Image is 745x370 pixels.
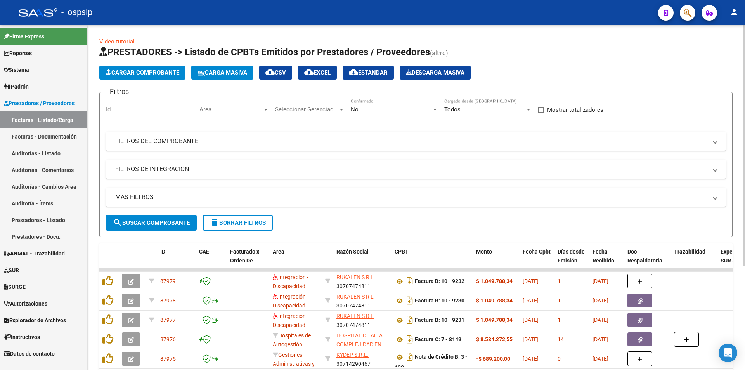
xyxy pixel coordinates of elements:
button: Cargar Comprobante [99,66,185,80]
mat-icon: delete [210,218,219,227]
datatable-header-cell: CPBT [392,243,473,278]
button: CSV [259,66,292,80]
span: ID [160,248,165,255]
span: [DATE] [523,297,539,304]
datatable-header-cell: Fecha Cpbt [520,243,554,278]
mat-icon: cloud_download [349,68,358,77]
span: KYDEP S.R.L. [336,352,369,358]
div: 30707474811 [336,292,388,309]
span: Integración - Discapacidad [273,274,308,289]
strong: $ 1.049.788,34 [476,297,513,304]
span: Estandar [349,69,388,76]
span: CAE [199,248,209,255]
span: SURGE [4,283,26,291]
datatable-header-cell: Días desde Emisión [554,243,589,278]
div: 30710847351 [336,331,388,347]
span: Días desde Emisión [558,248,585,264]
strong: Factura B: 10 - 9232 [415,278,464,285]
span: [DATE] [593,297,608,304]
strong: -$ 689.200,00 [476,356,510,362]
span: Padrón [4,82,29,91]
span: Autorizaciones [4,299,47,308]
span: Descarga Masiva [406,69,464,76]
strong: Factura C: 7 - 8149 [415,337,461,343]
span: Area [199,106,262,113]
a: Video tutorial [99,38,135,45]
span: Explorador de Archivos [4,316,66,325]
span: Cargar Comprobante [106,69,179,76]
span: 14 [558,336,564,342]
mat-icon: person [729,7,739,17]
span: Trazabilidad [674,248,705,255]
div: 30707474811 [336,273,388,289]
h3: Filtros [106,86,133,97]
span: 1 [558,278,561,284]
i: Descargar documento [405,351,415,363]
datatable-header-cell: Fecha Recibido [589,243,624,278]
span: RUKALEN S R L [336,313,374,319]
span: Fecha Recibido [593,248,614,264]
div: 30714290467 [336,351,388,367]
strong: $ 1.049.788,34 [476,317,513,323]
span: [DATE] [593,336,608,342]
span: 1 [558,317,561,323]
strong: $ 8.584.272,55 [476,336,513,342]
span: ANMAT - Trazabilidad [4,249,65,258]
mat-expansion-panel-header: FILTROS DEL COMPROBANTE [106,132,726,151]
span: [DATE] [523,356,539,362]
mat-panel-title: FILTROS DE INTEGRACION [115,165,707,174]
span: [DATE] [523,336,539,342]
datatable-header-cell: Monto [473,243,520,278]
app-download-masive: Descarga masiva de comprobantes (adjuntos) [400,66,471,80]
span: 0 [558,356,561,362]
button: Borrar Filtros [203,215,273,231]
span: 87978 [160,297,176,304]
mat-icon: menu [6,7,16,17]
datatable-header-cell: Facturado x Orden De [227,243,270,278]
span: Carga Masiva [198,69,247,76]
i: Descargar documento [405,314,415,326]
span: [DATE] [593,278,608,284]
span: [DATE] [593,356,608,362]
datatable-header-cell: CAE [196,243,227,278]
i: Descargar documento [405,294,415,307]
span: Facturado x Orden De [230,248,259,264]
span: Seleccionar Gerenciador [275,106,338,113]
span: - ospsip [61,4,92,21]
span: 87977 [160,317,176,323]
mat-expansion-panel-header: MAS FILTROS [106,188,726,207]
div: 30707474811 [336,312,388,328]
datatable-header-cell: Razón Social [333,243,392,278]
i: Descargar documento [405,333,415,346]
span: Buscar Comprobante [113,219,190,226]
span: 87975 [160,356,176,362]
button: Buscar Comprobante [106,215,197,231]
button: EXCEL [298,66,337,80]
span: CPBT [395,248,409,255]
strong: $ 1.049.788,34 [476,278,513,284]
datatable-header-cell: Doc Respaldatoria [624,243,671,278]
mat-icon: search [113,218,122,227]
i: Descargar documento [405,275,415,287]
mat-panel-title: MAS FILTROS [115,193,707,202]
span: CSV [265,69,286,76]
strong: Factura B: 10 - 9231 [415,317,464,323]
mat-icon: cloud_download [265,68,275,77]
datatable-header-cell: ID [157,243,196,278]
span: Area [273,248,284,255]
button: Estandar [343,66,394,80]
span: Firma Express [4,32,44,41]
span: 87976 [160,336,176,342]
button: Descarga Masiva [400,66,471,80]
span: (alt+q) [430,49,448,57]
datatable-header-cell: Area [270,243,322,278]
span: Doc Respaldatoria [627,248,662,264]
mat-panel-title: FILTROS DEL COMPROBANTE [115,137,707,146]
span: 1 [558,297,561,304]
strong: Factura B: 10 - 9230 [415,298,464,304]
span: Sistema [4,66,29,74]
span: Reportes [4,49,32,57]
span: PRESTADORES -> Listado de CPBTs Emitidos por Prestadores / Proveedores [99,47,430,57]
span: Monto [476,248,492,255]
datatable-header-cell: Trazabilidad [671,243,717,278]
